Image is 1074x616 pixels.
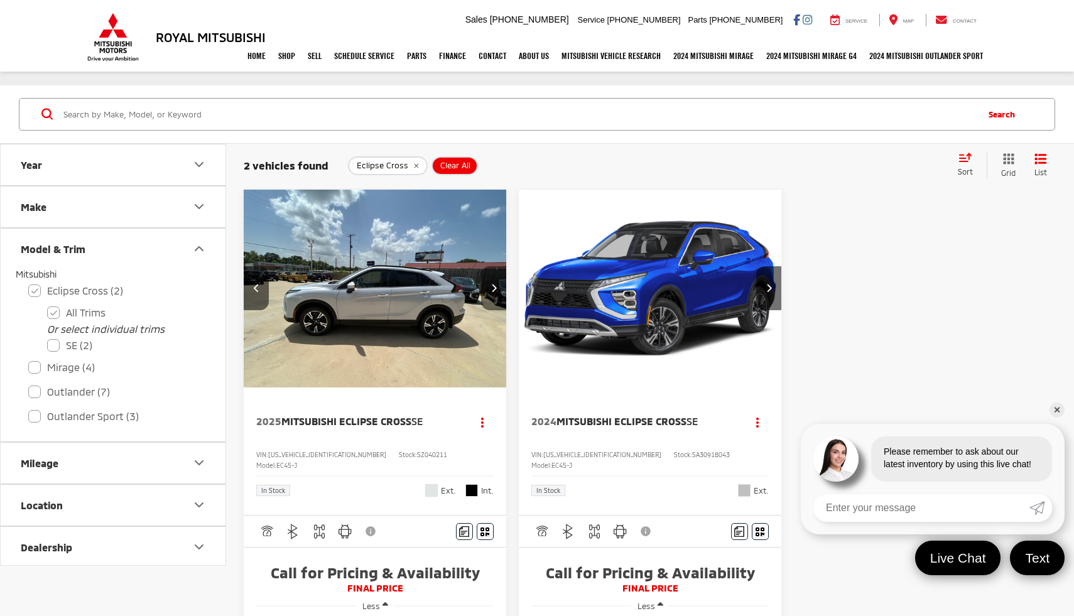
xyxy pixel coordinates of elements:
[1,443,227,484] button: MileageMileage
[243,190,507,387] a: 2025 Mitsubishi Eclipse Cross SE2025 Mitsubishi Eclipse Cross SE2025 Mitsubishi Eclipse Cross SE2...
[531,414,734,428] a: 2024Mitsubishi Eclipse CrossSE
[863,40,989,72] a: 2024 Mitsubishi Outlander SPORT
[312,524,327,539] img: 4WD/AWD
[425,484,438,497] span: White Diamond
[976,99,1033,130] button: Search
[813,494,1029,522] input: Enter your message
[21,243,85,255] div: Model & Trim
[256,462,276,469] span: Model:
[256,414,459,428] a: 2025Mitsubishi Eclipse CrossSE
[481,417,484,427] span: dropdown dots
[813,436,859,482] img: Agent profile photo
[578,15,605,24] span: Service
[21,541,72,553] div: Dealership
[879,14,923,26] a: Map
[607,15,681,24] span: [PHONE_NUMBER]
[399,451,417,458] span: Stock:
[241,40,272,72] a: Home
[433,40,472,72] a: Finance
[328,40,401,72] a: Schedule Service: Opens in a new tab
[560,524,576,539] img: Bluetooth®
[674,451,692,458] span: Stock:
[401,40,433,72] a: Parts: Opens in a new tab
[543,451,661,458] span: [US_VEHICLE_IDENTIFICATION_NUMBER]
[1001,168,1016,178] span: Grid
[362,601,380,611] span: Less
[1,527,227,568] button: DealershipDealership
[686,415,698,427] span: SE
[47,335,198,357] label: SE (2)
[465,14,487,24] span: Sales
[465,484,478,497] span: Black
[192,241,207,256] div: Model & Trim
[756,266,781,310] button: Next image
[754,485,769,497] span: Ext.
[481,485,494,497] span: Int.
[518,190,783,388] img: 2024 Mitsubishi Eclipse Cross SE
[244,159,328,171] span: 2 vehicles found
[16,269,57,279] span: Mitsubishi
[192,539,207,554] div: Dealership
[268,451,386,458] span: [US_VEHICLE_IDENTIFICATION_NUMBER]
[62,99,976,129] input: Search by Make, Model, or Keyword
[417,451,447,458] span: SZ040211
[1019,549,1056,566] span: Text
[192,497,207,512] div: Location
[1010,541,1065,575] a: Text
[531,582,769,595] span: FINAL PRICE
[477,523,494,540] button: Window Sticker
[472,40,513,72] a: Contact
[734,526,744,537] img: Comments
[871,436,1052,482] div: Please remember to ask about our latest inventory by using this live chat!
[256,451,268,458] span: VIN:
[357,161,408,171] span: Eclipse Cross
[472,411,494,433] button: Actions
[709,15,783,24] span: [PHONE_NUMBER]
[256,582,494,595] span: FINAL PRICE
[1029,494,1052,522] a: Submit
[803,14,812,24] a: Instagram: Click to visit our Instagram page
[667,40,760,72] a: 2024 Mitsubishi Mirage
[261,487,285,494] span: In Stock
[760,40,863,72] a: 2024 Mitsubishi Mirage G4
[612,524,628,539] img: Android Auto
[21,159,42,171] div: Year
[752,523,769,540] button: Window Sticker
[555,40,667,72] a: Mitsubishi Vehicle Research
[534,524,550,539] img: Adaptive Cruise Control
[256,415,281,427] span: 2025
[272,40,301,72] a: Shop
[21,499,63,511] div: Location
[411,415,423,427] span: SE
[361,518,382,544] button: View Disclaimer
[337,524,353,539] img: Android Auto
[301,40,328,72] a: Sell
[21,201,46,213] div: Make
[731,523,748,540] button: Comments
[513,40,555,72] a: About Us
[756,526,764,536] i: Window Sticker
[480,526,489,536] i: Window Sticker
[456,523,473,540] button: Comments
[531,415,556,427] span: 2024
[459,526,469,537] img: Comments
[281,415,411,427] span: Mitsubishi Eclipse Cross
[192,455,207,470] div: Mileage
[1,144,227,185] button: YearYear
[756,417,759,427] span: dropdown dots
[348,156,428,175] button: remove Eclipse%20Cross
[531,451,543,458] span: VIN:
[738,484,751,497] span: Silver
[915,541,1001,575] a: Live Chat
[285,524,301,539] img: Bluetooth®
[243,190,507,387] div: 2025 Mitsubishi Eclipse Cross SE 4
[276,462,297,469] span: EC45-J
[440,161,470,171] span: Clear All
[953,18,977,24] span: Contact
[636,518,657,544] button: View Disclaimer
[256,563,494,582] span: Call for Pricing & Availability
[1,485,227,526] button: LocationLocation
[192,157,207,172] div: Year
[1034,167,1047,178] span: List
